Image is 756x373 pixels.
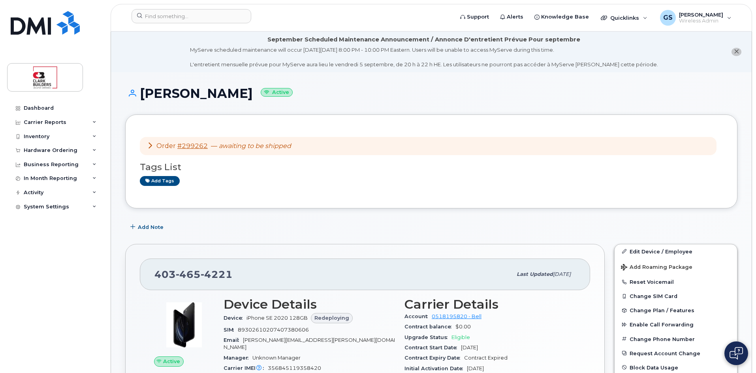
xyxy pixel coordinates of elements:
[163,358,180,365] span: Active
[404,334,451,340] span: Upgrade Status
[432,313,481,319] a: 0518195820 - Bell
[615,303,737,317] button: Change Plan / Features
[467,366,484,371] span: [DATE]
[201,268,233,280] span: 4221
[219,142,291,150] em: awaiting to be shipped
[140,176,180,186] a: Add tags
[156,142,176,150] span: Order
[268,365,321,371] span: 356845119358420
[125,220,170,234] button: Add Note
[451,334,470,340] span: Eligible
[615,346,737,360] button: Request Account Change
[252,355,301,361] span: Unknown Manager
[630,322,694,328] span: Enable Call Forwarding
[224,365,268,371] span: Carrier IMEI
[154,268,233,280] span: 403
[224,315,246,321] span: Device
[615,289,737,303] button: Change SIM Card
[615,317,737,332] button: Enable Call Forwarding
[314,314,349,322] span: Redeploying
[455,324,471,330] span: $0.00
[138,223,164,231] span: Add Note
[224,337,243,343] span: Email
[176,268,201,280] span: 465
[125,86,737,100] h1: [PERSON_NAME]
[461,345,478,351] span: [DATE]
[160,301,208,349] img: image20231002-3703462-2fle3a.jpeg
[224,337,395,350] span: [PERSON_NAME][EMAIL_ADDRESS][PERSON_NAME][DOMAIN_NAME]
[615,259,737,275] button: Add Roaming Package
[615,275,737,289] button: Reset Voicemail
[404,366,467,371] span: Initial Activation Date
[404,313,432,319] span: Account
[615,332,737,346] button: Change Phone Number
[615,244,737,259] a: Edit Device / Employee
[517,271,553,277] span: Last updated
[553,271,571,277] span: [DATE]
[621,264,692,272] span: Add Roaming Package
[224,297,395,311] h3: Device Details
[190,46,658,68] div: MyServe scheduled maintenance will occur [DATE][DATE] 8:00 PM - 10:00 PM Eastern. Users will be u...
[246,315,308,321] span: iPhone SE 2020 128GB
[630,307,694,313] span: Change Plan / Features
[261,88,293,97] small: Active
[404,297,576,311] h3: Carrier Details
[211,142,291,150] span: —
[177,142,208,150] a: #299262
[238,327,309,333] span: 89302610207407380606
[730,347,743,360] img: Open chat
[404,345,461,351] span: Contract Start Date
[267,36,580,44] div: September Scheduled Maintenance Announcement / Annonce D'entretient Prévue Pour septembre
[224,355,252,361] span: Manager
[464,355,508,361] span: Contract Expired
[224,327,238,333] span: SIM
[732,48,741,56] button: close notification
[404,355,464,361] span: Contract Expiry Date
[404,324,455,330] span: Contract balance
[140,162,723,172] h3: Tags List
